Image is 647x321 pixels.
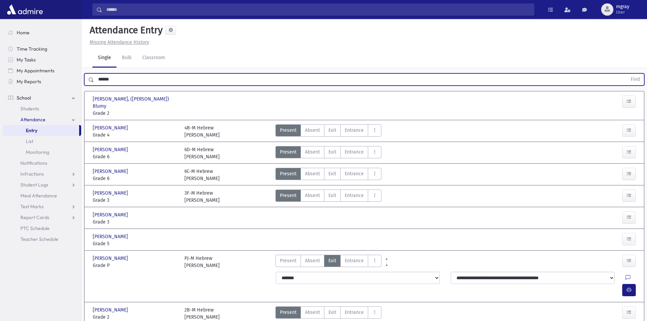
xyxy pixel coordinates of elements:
[345,170,364,177] span: Entrance
[3,54,81,65] a: My Tasks
[93,175,178,182] span: Grade 6
[184,306,220,321] div: 2B-M Hebrew [PERSON_NAME]
[20,193,57,199] span: Meal Attendance
[92,49,116,68] a: Single
[328,192,336,199] span: Exit
[275,190,381,204] div: AttTypes
[93,233,129,240] span: [PERSON_NAME]
[93,314,178,321] span: Grade 2
[93,168,129,175] span: [PERSON_NAME]
[627,74,644,85] button: Find
[26,138,33,144] span: List
[184,190,220,204] div: 3F-M Hebrew [PERSON_NAME]
[17,68,54,74] span: My Appointments
[93,240,178,247] span: Grade 5
[20,160,47,166] span: Notifications
[17,46,47,52] span: Time Tracking
[305,148,320,156] span: Absent
[20,117,46,123] span: Attendance
[93,110,178,117] span: Grade 2
[26,149,49,155] span: Monitoring
[3,125,79,136] a: Entry
[93,131,178,139] span: Grade 4
[345,127,364,134] span: Entrance
[3,168,81,179] a: Infractions
[17,30,30,36] span: Home
[280,170,296,177] span: Present
[20,182,48,188] span: Student Logs
[305,309,320,316] span: Absent
[93,146,129,153] span: [PERSON_NAME]
[3,201,81,212] a: Test Marks
[20,236,58,242] span: Teacher Schedule
[616,4,629,10] span: mgray
[280,192,296,199] span: Present
[3,114,81,125] a: Attendance
[26,127,37,133] span: Entry
[305,257,320,264] span: Absent
[184,124,220,139] div: 4B-M Hebrew [PERSON_NAME]
[184,255,220,269] div: PJ-M Hebrew [PERSON_NAME]
[87,24,163,36] h5: Attendance Entry
[17,95,31,101] span: School
[275,124,381,139] div: AttTypes
[3,76,81,87] a: My Reports
[305,170,320,177] span: Absent
[328,257,336,264] span: Exit
[275,168,381,182] div: AttTypes
[328,127,336,134] span: Exit
[328,148,336,156] span: Exit
[3,103,81,114] a: Students
[3,65,81,76] a: My Appointments
[3,136,81,147] a: List
[93,262,178,269] span: Grade P
[116,49,137,68] a: Bulk
[184,168,220,182] div: 6C-M Hebrew [PERSON_NAME]
[3,158,81,168] a: Notifications
[93,197,178,204] span: Grade 3
[20,203,43,210] span: Test Marks
[3,212,81,223] a: Report Cards
[345,148,364,156] span: Entrance
[20,214,49,220] span: Report Cards
[3,223,81,234] a: PTC Schedule
[20,225,50,231] span: PTC Schedule
[275,255,381,269] div: AttTypes
[102,3,534,16] input: Search
[328,309,336,316] span: Exit
[3,92,81,103] a: School
[616,10,629,15] span: User
[93,190,129,197] span: [PERSON_NAME]
[280,148,296,156] span: Present
[93,255,129,262] span: [PERSON_NAME]
[93,95,178,110] span: [PERSON_NAME], ([PERSON_NAME]) Blumy
[93,153,178,160] span: Grade 6
[280,257,296,264] span: Present
[328,170,336,177] span: Exit
[3,190,81,201] a: Meal Attendance
[305,127,320,134] span: Absent
[137,49,170,68] a: Classroom
[5,3,44,16] img: AdmirePro
[93,218,178,226] span: Grade 3
[93,124,129,131] span: [PERSON_NAME]
[20,106,39,112] span: Students
[3,27,81,38] a: Home
[305,192,320,199] span: Absent
[184,146,220,160] div: 6D-M Hebrew [PERSON_NAME]
[280,127,296,134] span: Present
[280,309,296,316] span: Present
[345,257,364,264] span: Entrance
[20,171,44,177] span: Infractions
[17,78,41,85] span: My Reports
[87,39,149,45] a: Missing Attendance History
[93,306,129,314] span: [PERSON_NAME]
[3,234,81,245] a: Teacher Schedule
[3,147,81,158] a: Monitoring
[3,43,81,54] a: Time Tracking
[275,146,381,160] div: AttTypes
[345,192,364,199] span: Entrance
[90,39,149,45] u: Missing Attendance History
[3,179,81,190] a: Student Logs
[17,57,36,63] span: My Tasks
